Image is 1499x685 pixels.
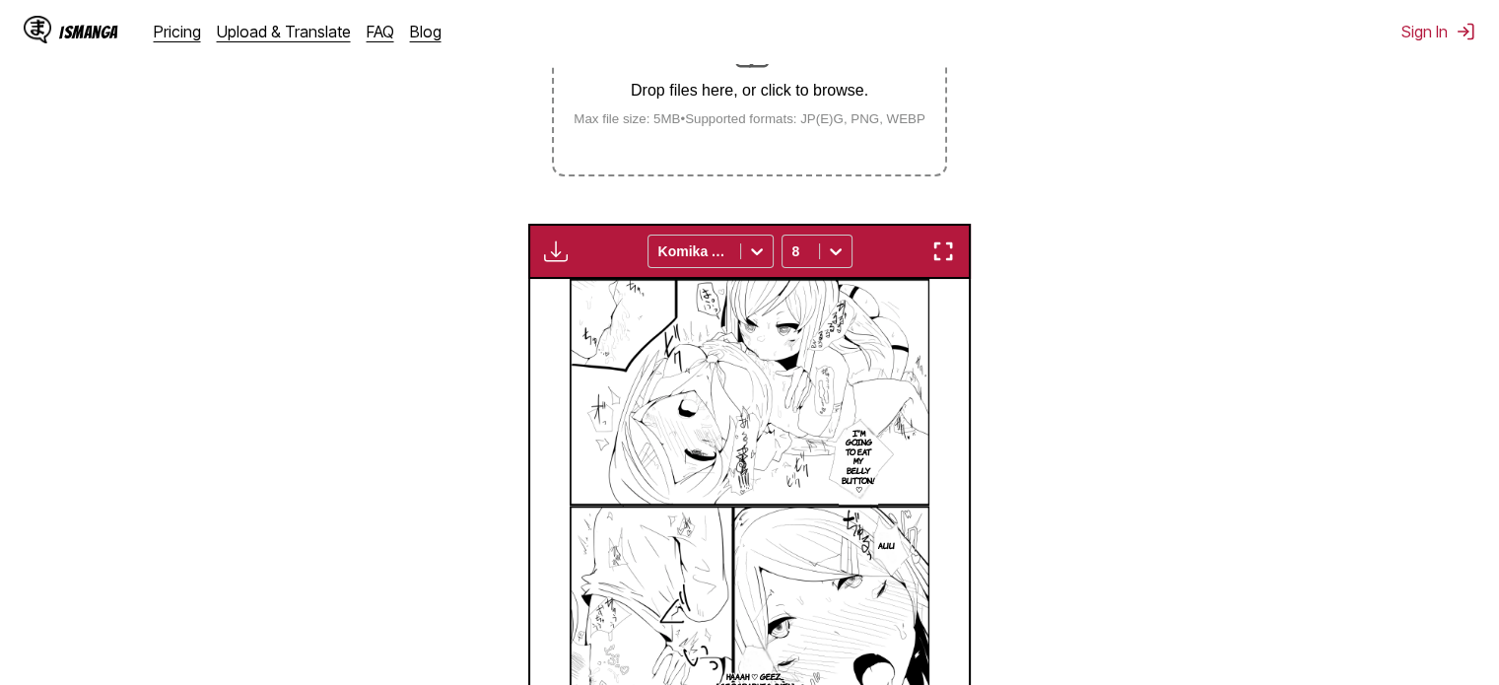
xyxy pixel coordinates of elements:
img: Sign out [1456,22,1475,41]
p: Drop files here, or click to browse. [558,82,941,100]
a: Upload & Translate [217,22,351,41]
div: IsManga [59,23,118,41]
button: Sign In [1401,22,1475,41]
a: Blog [410,22,442,41]
img: Enter fullscreen [931,240,955,263]
small: Max file size: 5MB • Supported formats: JP(E)G, PNG, WEBP [558,111,941,126]
a: IsManga LogoIsManga [24,16,154,47]
a: Pricing [154,22,201,41]
p: I'm going to eat my belly button! ♡ [838,425,879,499]
p: Auu [874,537,899,555]
img: IsManga Logo [24,16,51,43]
img: Download translated images [544,240,568,263]
a: FAQ [367,22,394,41]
